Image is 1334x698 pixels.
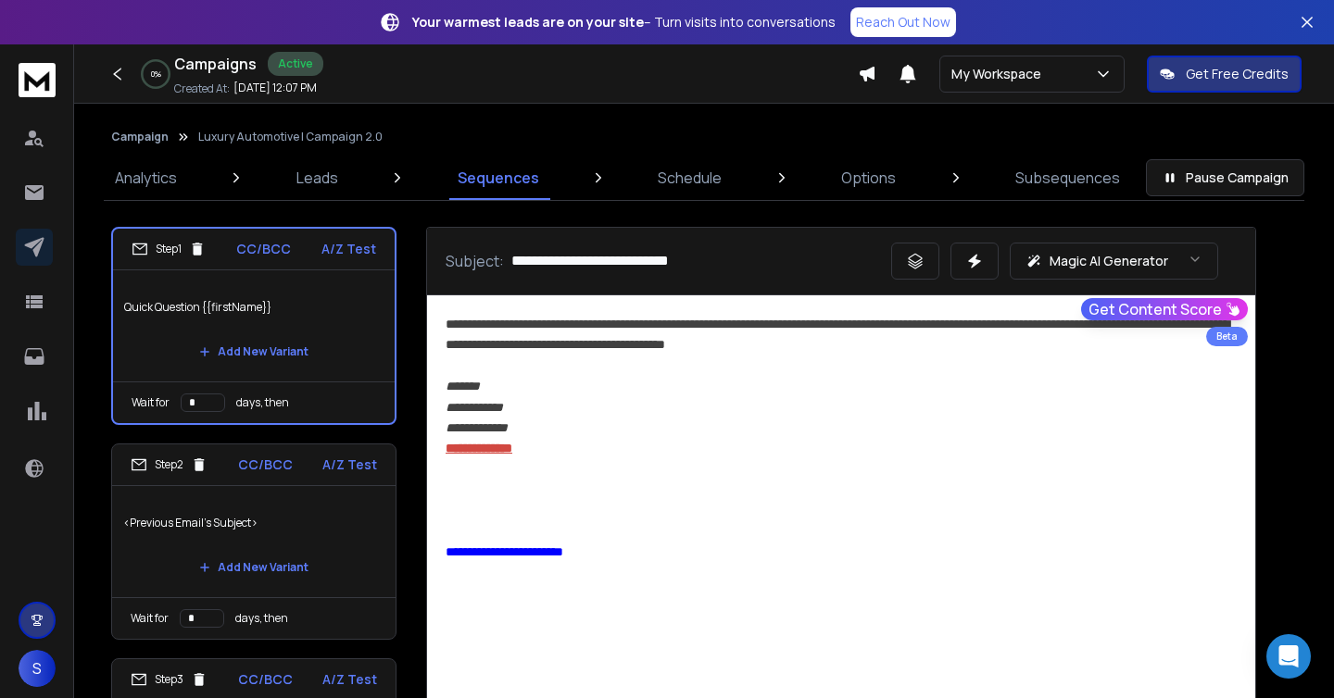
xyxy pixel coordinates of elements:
h1: Campaigns [174,53,257,75]
p: Magic AI Generator [1050,252,1168,270]
p: Wait for [131,611,169,626]
a: Subsequences [1004,156,1131,200]
p: – Turn visits into conversations [412,13,836,31]
button: Add New Variant [184,333,323,370]
p: Wait for [132,395,170,410]
p: A/Z Test [322,670,377,689]
li: Step1CC/BCCA/Z TestQuick Question {{firstName}}Add New VariantWait fordays, then [111,227,396,425]
p: CC/BCC [238,455,293,474]
button: Get Free Credits [1147,56,1302,93]
p: Created At: [174,81,230,96]
a: Analytics [104,156,188,200]
div: Step 2 [131,456,208,473]
p: CC/BCC [238,670,293,689]
p: CC/BCC [236,240,291,258]
button: S [19,650,56,687]
p: Sequences [458,167,539,189]
a: Leads [285,156,349,200]
p: Options [841,167,896,189]
p: Leads [296,167,338,189]
img: logo [19,63,56,97]
a: Reach Out Now [850,7,956,37]
p: 0 % [151,69,161,80]
button: Add New Variant [184,549,323,586]
button: Pause Campaign [1146,159,1304,196]
strong: Your warmest leads are on your site [412,13,644,31]
p: days, then [235,611,288,626]
a: Sequences [447,156,550,200]
p: days, then [236,395,289,410]
p: A/Z Test [321,240,376,258]
div: Beta [1206,327,1248,346]
p: <Previous Email's Subject> [123,497,384,549]
p: Luxury Automotive | Campaign 2.0 [198,130,383,144]
a: Schedule [647,156,733,200]
button: Campaign [111,130,169,144]
div: Step 3 [131,671,208,688]
a: Options [830,156,907,200]
li: Step2CC/BCCA/Z Test<Previous Email's Subject>Add New VariantWait fordays, then [111,443,396,640]
div: Active [268,52,323,76]
p: Subsequences [1015,167,1120,189]
button: Get Content Score [1081,298,1248,320]
div: Step 1 [132,241,206,257]
button: Magic AI Generator [1010,243,1218,280]
p: A/Z Test [322,455,377,474]
p: Analytics [115,167,177,189]
div: Open Intercom Messenger [1266,634,1311,679]
p: [DATE] 12:07 PM [233,81,317,95]
p: My Workspace [951,65,1049,83]
p: Schedule [658,167,722,189]
p: Quick Question {{firstName}} [124,281,384,333]
p: Subject: [446,250,504,272]
p: Reach Out Now [856,13,950,31]
p: Get Free Credits [1186,65,1289,83]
